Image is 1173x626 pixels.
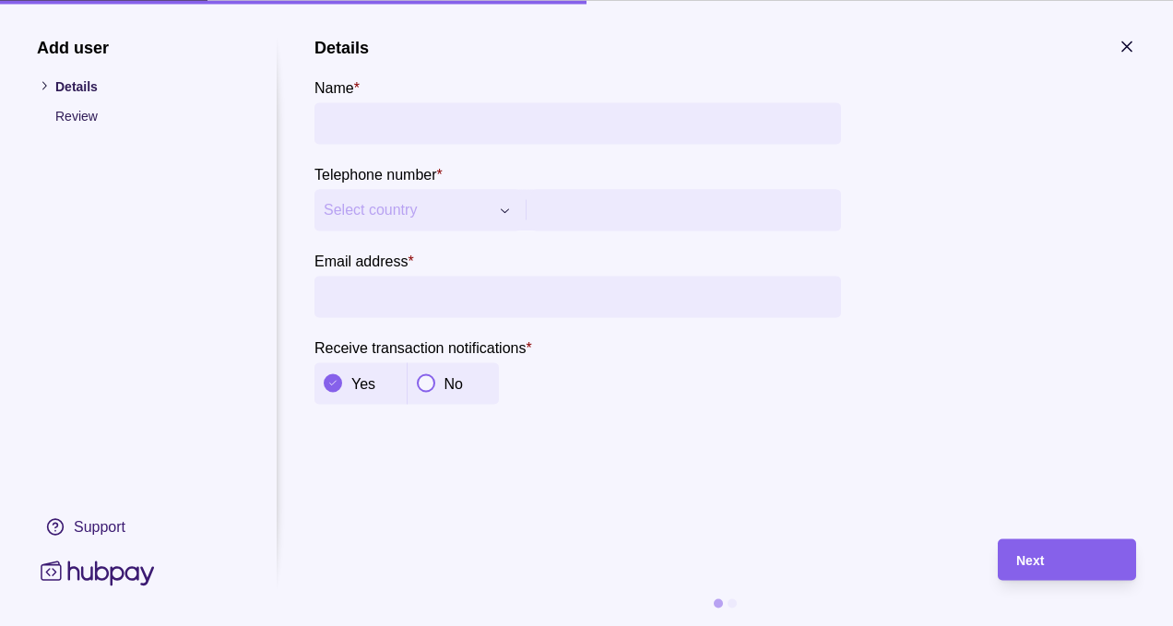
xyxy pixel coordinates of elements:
[314,76,360,98] label: Name
[314,253,408,268] p: Email address
[314,249,414,271] label: Email address
[37,37,240,57] h1: Add user
[314,37,369,57] h1: Details
[55,76,240,96] p: Details
[540,189,832,230] input: Telephone number
[74,516,125,537] div: Support
[314,336,532,358] label: Receive transaction notifications
[314,79,354,95] p: Name
[324,102,832,144] input: Name
[55,105,240,125] p: Review
[324,276,832,317] input: Email address
[998,538,1136,580] button: Next
[314,339,526,355] p: Receive transaction notifications
[37,507,240,546] a: Support
[314,162,443,184] label: Telephone number
[351,376,375,392] p: Yes
[1016,553,1044,568] span: Next
[314,166,437,182] p: Telephone number
[444,376,463,392] p: No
